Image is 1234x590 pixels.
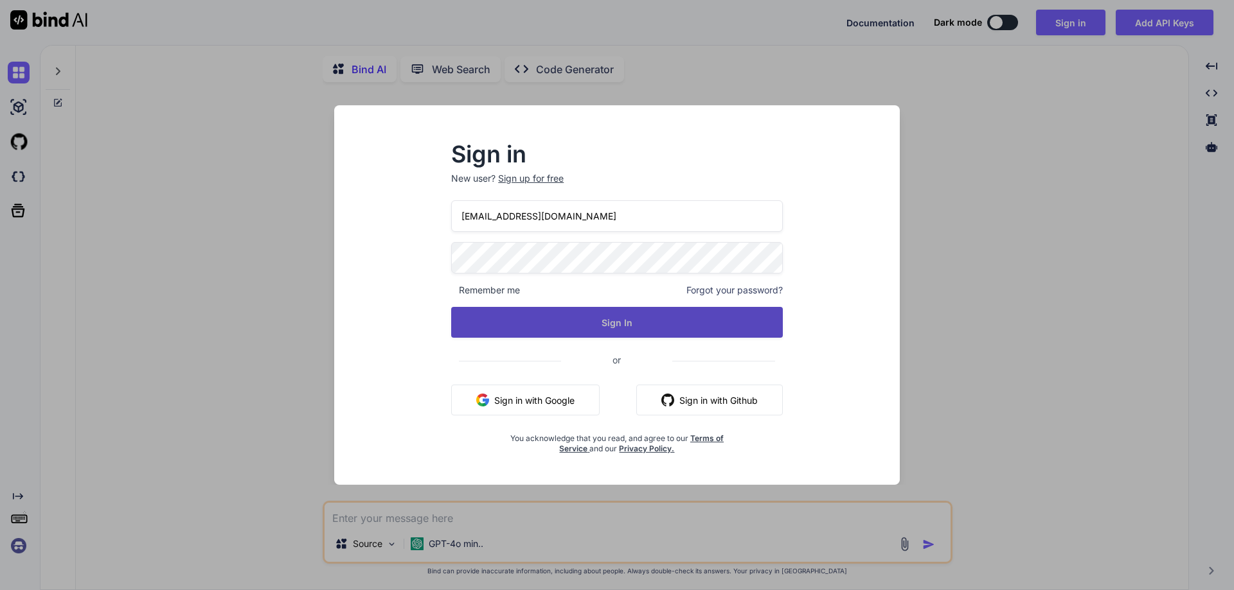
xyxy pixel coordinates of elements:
span: or [561,344,672,376]
button: Sign in with Github [636,385,783,415]
div: You acknowledge that you read, and agree to our and our [506,426,728,454]
div: Sign up for free [498,172,564,185]
p: New user? [451,172,783,200]
span: Forgot your password? [686,284,783,297]
button: Sign in with Google [451,385,600,415]
h2: Sign in [451,144,783,164]
button: Sign In [451,307,783,338]
a: Terms of Service [559,433,724,453]
span: Remember me [451,284,520,297]
img: google [476,394,489,406]
input: Login or Email [451,200,783,232]
a: Privacy Policy. [619,444,674,453]
img: github [661,394,674,406]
